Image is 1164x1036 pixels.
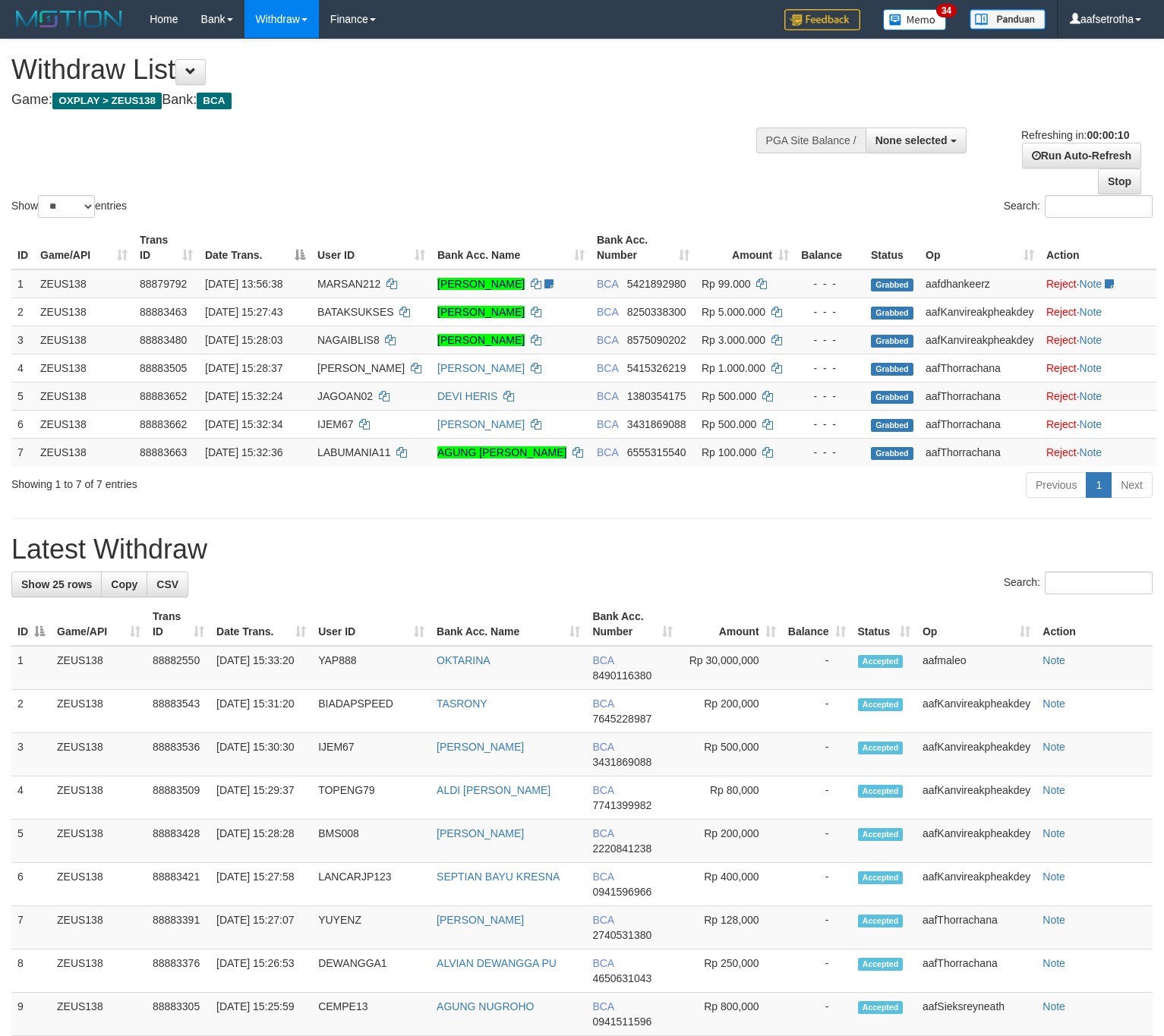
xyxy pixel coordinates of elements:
[11,820,51,863] td: 5
[317,334,380,346] span: NAGAIBLIS8
[1040,298,1156,326] td: ·
[210,863,312,906] td: [DATE] 15:27:58
[1043,957,1065,969] a: Note
[592,842,651,855] span: Copy 2220841238 to clipboard
[782,863,852,906] td: -
[38,195,95,218] select: Showentries
[627,278,686,290] span: Copy 5421892980 to clipboard
[11,382,34,410] td: 5
[11,646,51,690] td: 1
[1043,1000,1065,1012] a: Note
[592,914,614,926] span: BCA
[920,269,1040,298] td: aafdhankeerz
[210,906,312,949] td: [DATE] 15:27:07
[801,389,859,404] div: - - -
[592,957,614,969] span: BCA
[702,278,751,290] span: Rp 99.000
[1040,326,1156,354] td: ·
[11,55,761,85] h1: Withdraw List
[865,226,920,269] th: Status
[21,578,92,590] span: Show 25 rows
[147,572,188,597] a: CSV
[210,603,312,646] th: Date Trans.: activate to sort column ascending
[597,278,618,290] span: BCA
[1046,446,1077,458] a: Reject
[51,646,147,690] td: ZEUS138
[437,827,524,839] a: [PERSON_NAME]
[858,915,904,927] span: Accepted
[920,226,1040,269] th: Op: activate to sort column ascending
[679,603,781,646] th: Amount: activate to sort column ascending
[317,446,390,458] span: LABUMANIA11
[597,446,618,458] span: BCA
[782,820,852,863] td: -
[11,776,51,820] td: 4
[627,334,686,346] span: Copy 8575090202 to clipboard
[140,418,187,430] span: 88883662
[312,646,431,690] td: YAP888
[205,306,282,318] span: [DATE] 15:27:43
[801,332,859,348] div: - - -
[627,390,686,402] span: Copy 1380354175 to clipboard
[140,390,187,402] span: 88883652
[592,827,614,839] span: BCA
[210,646,312,690] td: [DATE] 15:33:20
[936,4,957,17] span: 34
[11,354,34,382] td: 4
[1043,827,1065,839] a: Note
[592,784,614,796] span: BCA
[858,742,904,754] span: Accepted
[210,776,312,820] td: [DATE] 15:29:37
[317,278,380,290] span: MARSAN212
[51,949,147,993] td: ZEUS138
[134,226,199,269] th: Trans ID: activate to sort column ascending
[597,390,618,402] span: BCA
[51,820,147,863] td: ZEUS138
[210,733,312,776] td: [DATE] 15:30:30
[1080,390,1102,402] a: Note
[782,733,852,776] td: -
[147,993,210,1036] td: 88883305
[592,929,651,941] span: Copy 2740531380 to clipboard
[312,949,431,993] td: DEWANGGA1
[140,278,187,290] span: 88879792
[916,776,1036,820] td: aafKanvireakpheakdey
[883,9,947,30] img: Button%20Memo.svg
[11,572,102,597] a: Show 25 rows
[801,276,859,291] div: - - -
[920,326,1040,354] td: aafKanvireakpheakdey
[916,949,1036,993] td: aafThorrachana
[871,419,913,432] span: Grabbed
[140,306,187,318] span: 88883463
[437,1000,534,1012] a: AGUNG NUGROHO
[679,733,781,776] td: Rp 500,000
[11,195,127,218] label: Show entries
[592,669,651,682] span: Copy 8490116380 to clipboard
[1040,226,1156,269] th: Action
[205,334,282,346] span: [DATE] 15:28:03
[702,446,756,458] span: Rp 100.000
[871,447,913,460] span: Grabbed
[34,354,134,382] td: ZEUS138
[312,690,431,733] td: BIADAPSPEED
[312,733,431,776] td: IJEM67
[875,134,948,146] span: None selected
[1026,472,1087,498] a: Previous
[1021,129,1129,141] span: Refreshing in:
[801,417,859,432] div: - - -
[34,410,134,438] td: ZEUS138
[1043,914,1065,926] a: Note
[627,418,686,430] span: Copy 3431869088 to clipboard
[312,603,431,646] th: User ID: activate to sort column ascending
[437,957,557,969] a: ALVIAN DEWANGGA PU
[34,269,134,298] td: ZEUS138
[156,578,178,590] span: CSV
[592,1000,614,1012] span: BCA
[111,578,137,590] span: Copy
[11,949,51,993] td: 8
[437,306,525,318] a: [PERSON_NAME]
[431,603,586,646] th: Bank Acc. Name: activate to sort column ascending
[1004,572,1153,594] label: Search:
[101,572,147,597] a: Copy
[437,654,491,666] a: OKTARINA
